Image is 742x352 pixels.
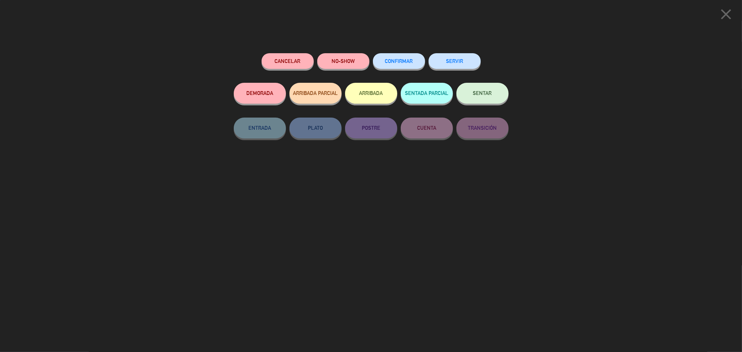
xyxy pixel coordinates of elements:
[456,83,509,104] button: SENTAR
[317,53,369,69] button: NO-SHOW
[385,58,413,64] span: CONFIRMAR
[234,83,286,104] button: DEMORADA
[715,5,737,26] button: close
[429,53,481,69] button: SERVIR
[717,6,735,23] i: close
[234,118,286,138] button: ENTRADA
[293,90,338,96] span: ARRIBADA PARCIAL
[262,53,314,69] button: Cancelar
[401,118,453,138] button: CUENTA
[345,83,397,104] button: ARRIBADA
[401,83,453,104] button: SENTADA PARCIAL
[345,118,397,138] button: POSTRE
[289,83,342,104] button: ARRIBADA PARCIAL
[456,118,509,138] button: TRANSICIÓN
[373,53,425,69] button: CONFIRMAR
[473,90,492,96] span: SENTAR
[289,118,342,138] button: PLATO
